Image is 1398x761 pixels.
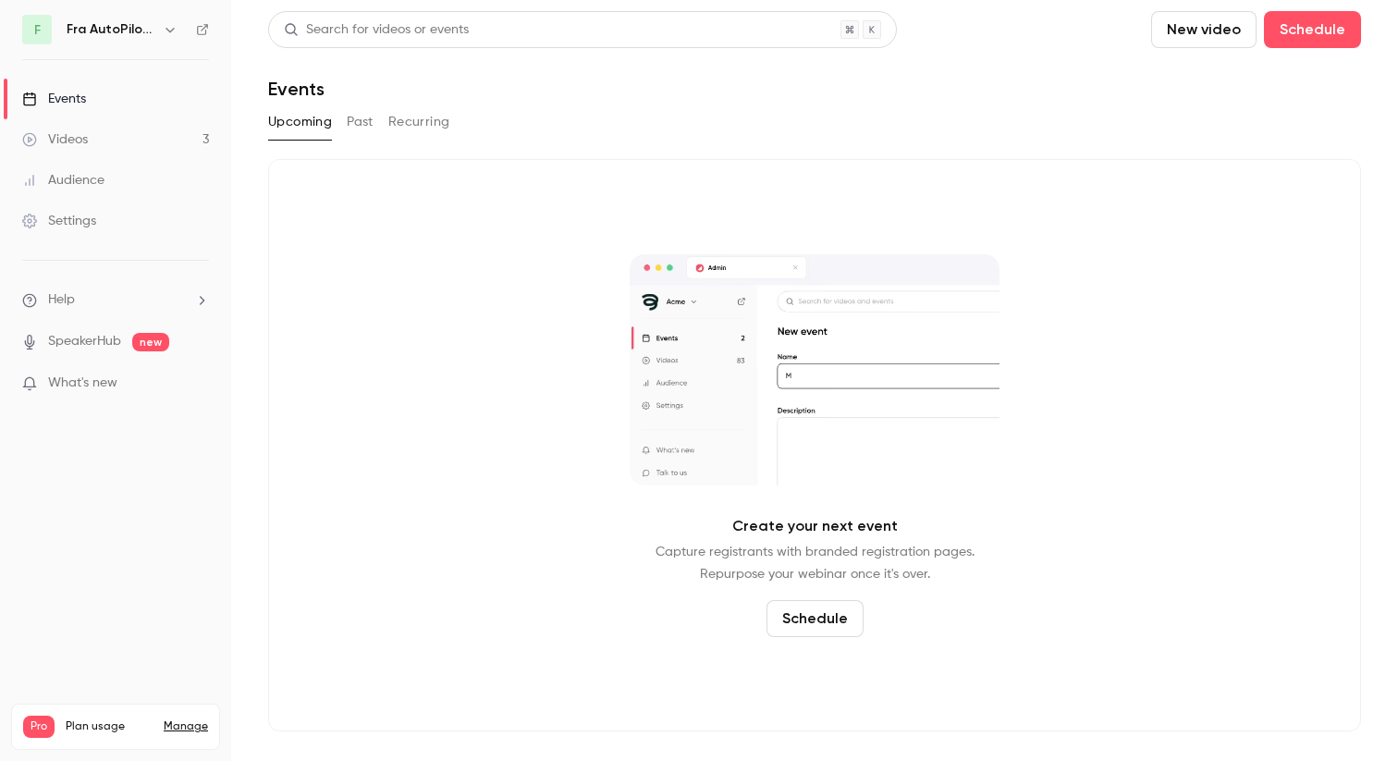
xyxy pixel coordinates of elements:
[22,171,104,190] div: Audience
[48,332,121,351] a: SpeakerHub
[766,600,864,637] button: Schedule
[732,515,898,537] p: Create your next event
[67,20,155,39] h6: Fra AutoPilot til TimeLog
[1264,11,1361,48] button: Schedule
[48,374,117,393] span: What's new
[347,107,374,137] button: Past
[388,107,450,137] button: Recurring
[164,719,208,734] a: Manage
[284,20,469,40] div: Search for videos or events
[268,78,325,100] h1: Events
[66,719,153,734] span: Plan usage
[1151,11,1257,48] button: New video
[34,20,41,40] span: F
[22,130,88,149] div: Videos
[132,333,169,351] span: new
[22,90,86,108] div: Events
[48,290,75,310] span: Help
[656,541,975,585] p: Capture registrants with branded registration pages. Repurpose your webinar once it's over.
[22,212,96,230] div: Settings
[268,107,332,137] button: Upcoming
[187,375,209,392] iframe: Noticeable Trigger
[22,290,209,310] li: help-dropdown-opener
[23,716,55,738] span: Pro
